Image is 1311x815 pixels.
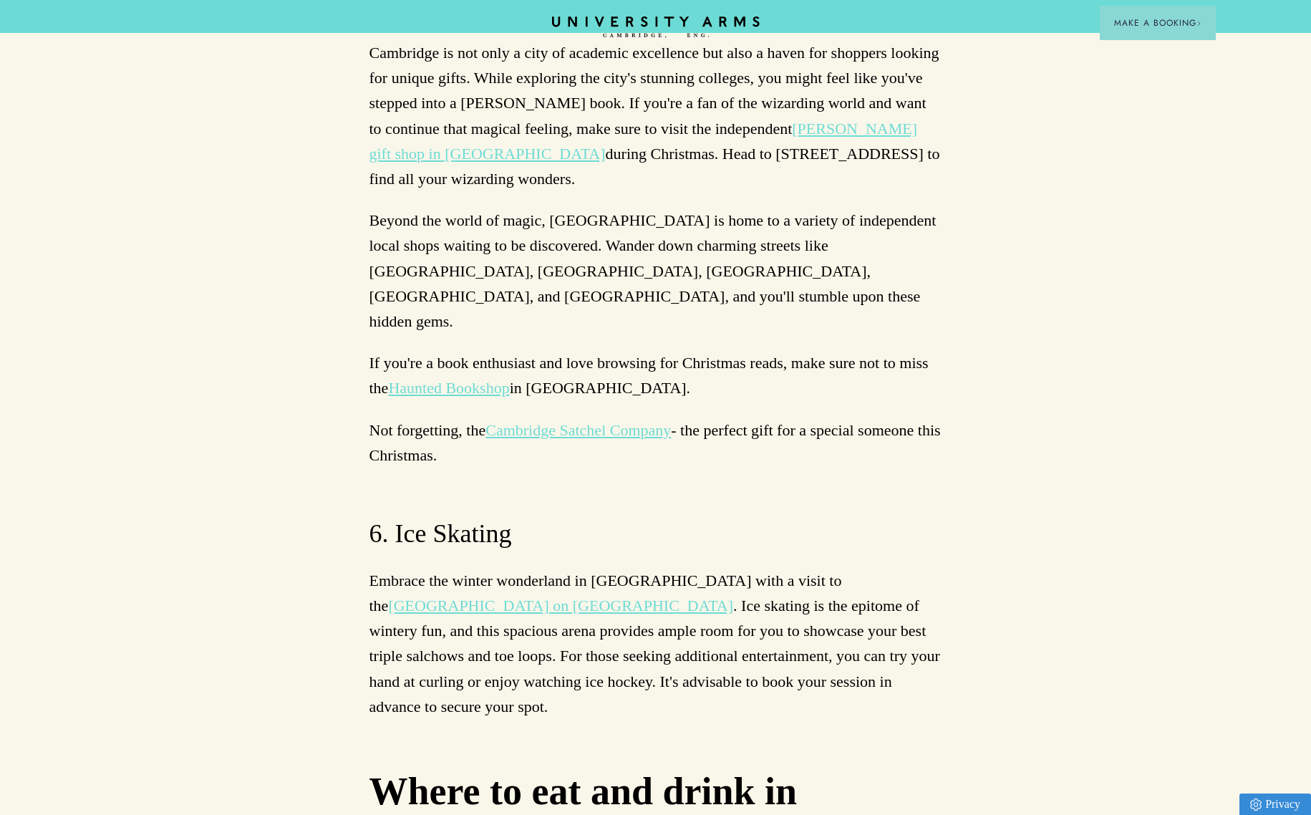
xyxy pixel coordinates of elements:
p: Cambridge is not only a city of academic excellence but also a haven for shoppers looking for uni... [369,40,942,191]
a: Cambridge Satchel Company [485,421,671,439]
span: Make a Booking [1114,16,1201,29]
img: Arrow icon [1196,21,1201,26]
a: Haunted Bookshop [388,379,509,397]
p: If you're a book enthusiast and love browsing for Christmas reads, make sure not to miss the in [... [369,350,942,400]
a: Home [552,16,760,39]
p: Embrace the winter wonderland in [GEOGRAPHIC_DATA] with a visit to the . Ice skating is the epito... [369,568,942,719]
p: Beyond the world of magic, [GEOGRAPHIC_DATA] is home to a variety of independent local shops wait... [369,208,942,334]
a: [GEOGRAPHIC_DATA] on [GEOGRAPHIC_DATA] [388,597,733,614]
button: Make a BookingArrow icon [1100,6,1216,40]
img: Privacy [1250,799,1262,811]
a: Privacy [1239,794,1311,815]
p: Not forgetting, the - the perfect gift for a special someone this Christmas. [369,418,942,468]
h3: 6. Ice Skating [369,517,942,551]
a: [PERSON_NAME] gift shop in [GEOGRAPHIC_DATA] [369,120,918,163]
